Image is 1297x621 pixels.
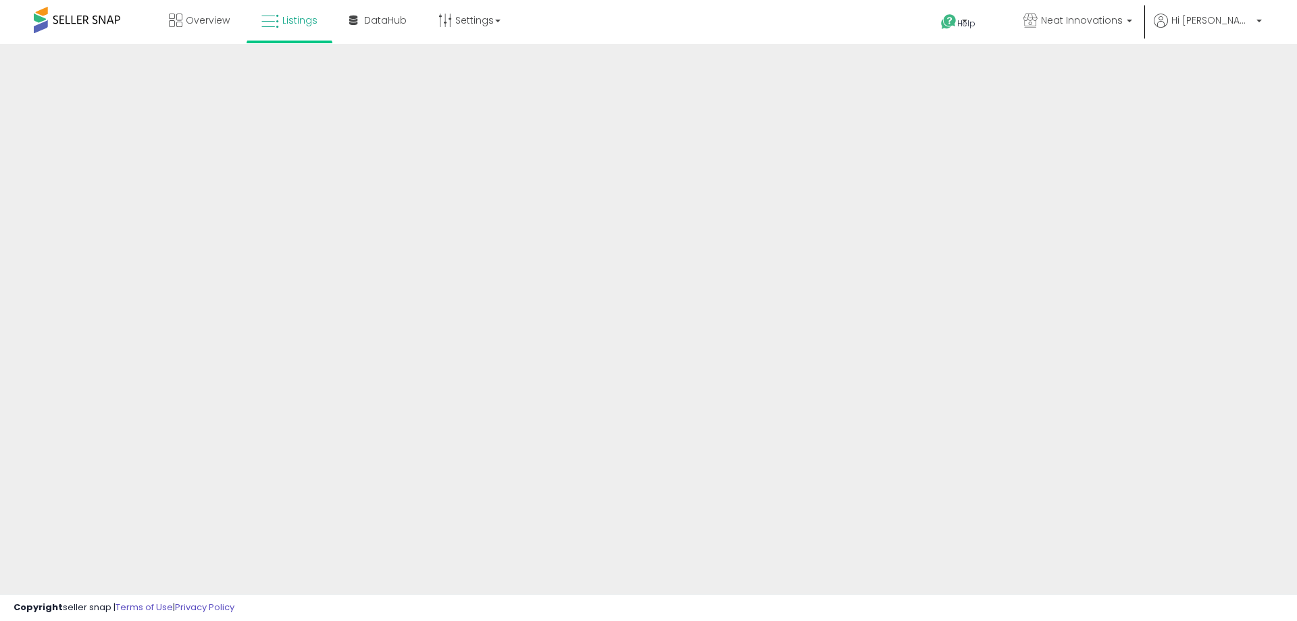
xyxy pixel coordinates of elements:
[175,601,234,614] a: Privacy Policy
[930,3,1002,44] a: Help
[14,601,234,614] div: seller snap | |
[364,14,407,27] span: DataHub
[116,601,173,614] a: Terms of Use
[14,601,63,614] strong: Copyright
[1171,14,1252,27] span: Hi [PERSON_NAME]
[186,14,230,27] span: Overview
[957,18,975,29] span: Help
[1041,14,1123,27] span: Neat Innovations
[940,14,957,30] i: Get Help
[282,14,317,27] span: Listings
[1154,14,1262,44] a: Hi [PERSON_NAME]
